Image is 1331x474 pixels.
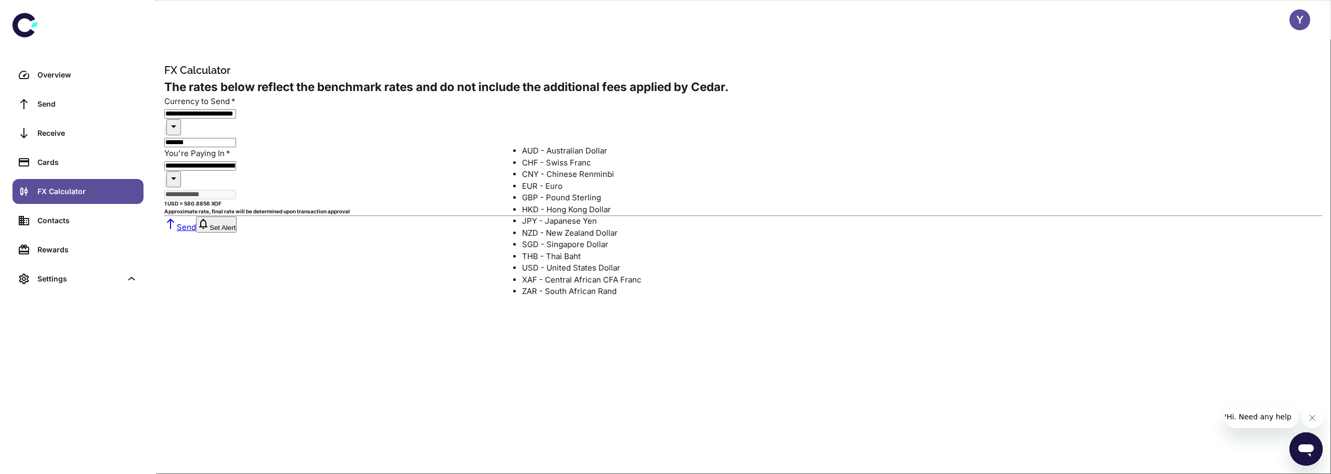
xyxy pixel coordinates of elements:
button: Close [166,119,181,135]
li: ZAR - South African Rand [522,286,731,298]
iframe: לחצן לפתיחת חלון הודעות הטקסט [1289,432,1323,466]
li: SGD - Singapore Dollar [522,239,731,251]
a: Contacts [12,208,143,233]
div: Rewards [37,244,137,255]
li: NZD - New Zealand Dollar [522,227,731,239]
li: AUD - Australian Dollar [522,145,731,157]
li: CHF - Swiss Franc [522,157,731,169]
h6: 1 USD = 580.8856 XOF [164,200,1323,208]
a: Overview [12,62,143,87]
label: You're Paying In [164,148,230,158]
li: USD - United States Dollar [522,262,731,274]
iframe: הודעה מהחברה [1225,405,1298,428]
div: Settings [37,273,122,285]
button: Y [1289,9,1310,30]
a: Send [12,92,143,117]
a: Receive [12,121,143,146]
a: Send [164,222,196,232]
h6: Approximate rate, final rate will be determined upon transaction approval [164,208,1323,215]
div: FX Calculator [37,186,137,197]
li: GBP - Pound Sterling [522,192,731,204]
button: Open [166,171,181,187]
div: Receive [37,127,137,139]
li: CNY - Chinese Renminbi [522,169,731,181]
a: Rewards [12,237,143,262]
li: XAF - Central African CFA Franc [522,274,731,286]
li: JPY - Japanese Yen [522,215,731,227]
div: Contacts [37,215,137,226]
li: THB - Thai Baht [522,251,731,263]
a: FX Calculator [12,179,143,204]
div: Send [37,98,137,110]
a: Cards [12,150,143,175]
button: Clear [164,177,166,187]
div: Cards [37,157,137,168]
h2: The rates below reflect the benchmark rates and do not include the additional fees applied by Cedar. [164,78,1323,96]
label: Currency to Send [164,96,236,106]
li: HKD - Hong Kong Dollar [522,204,731,216]
div: Settings [12,266,143,291]
h1: FX Calculator [164,62,1323,78]
iframe: סגור הודעה [1302,407,1323,428]
button: Set Alert [196,216,237,233]
li: EUR - Euro [522,181,731,193]
button: Clear [164,125,166,135]
div: Overview [37,69,137,81]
